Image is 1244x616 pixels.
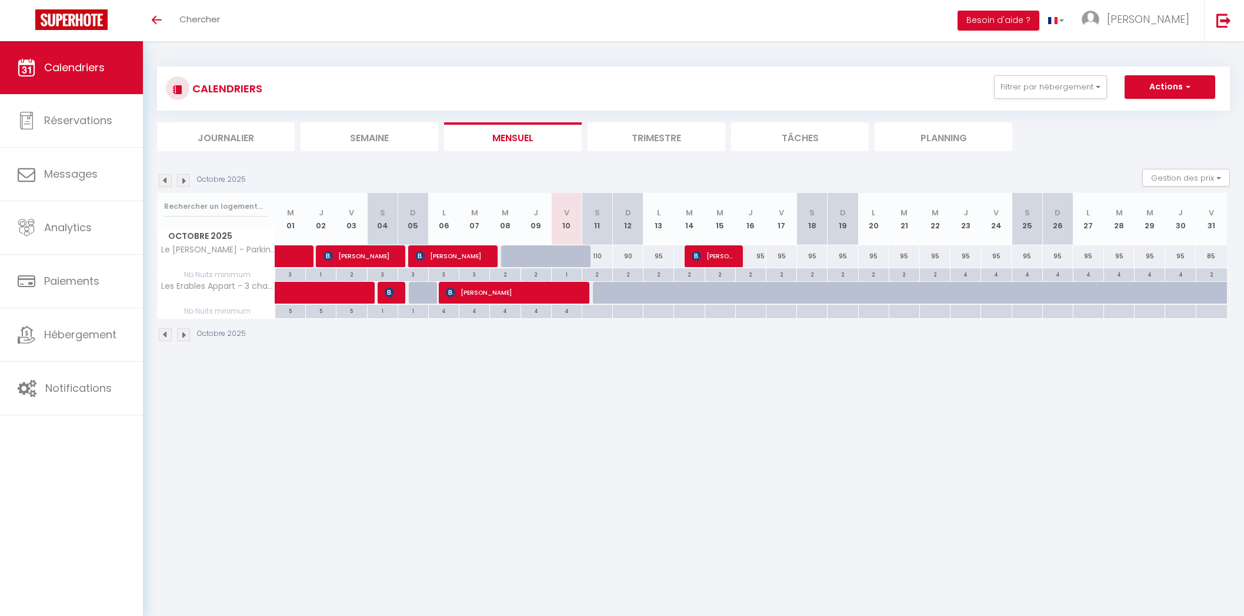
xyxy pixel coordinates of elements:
th: 06 [428,193,459,245]
div: 3 [398,268,428,279]
div: 4 [521,305,551,316]
li: Planning [875,122,1012,151]
div: 1 [306,268,336,279]
div: 95 [919,245,950,267]
div: 2 [336,268,366,279]
div: 4 [1012,268,1042,279]
abbr: M [686,207,693,218]
abbr: V [1209,207,1214,218]
th: 02 [306,193,336,245]
li: Journalier [157,122,295,151]
abbr: L [442,207,446,218]
div: 4 [1073,268,1103,279]
div: 1 [552,268,582,279]
th: 12 [613,193,643,245]
div: 95 [828,245,858,267]
span: [PERSON_NAME] [415,245,486,267]
th: 18 [797,193,828,245]
div: 95 [1135,245,1165,267]
div: 1 [368,305,398,316]
abbr: M [287,207,294,218]
div: 3 [429,268,459,279]
abbr: V [993,207,999,218]
button: Filtrer par hébergement [994,75,1107,99]
div: 95 [735,245,766,267]
abbr: D [625,207,631,218]
abbr: S [1025,207,1030,218]
th: 17 [766,193,797,245]
div: 5 [336,305,366,316]
th: 16 [735,193,766,245]
span: Messages [44,167,98,181]
span: Octobre 2025 [158,228,275,245]
div: 4 [490,305,520,316]
div: 2 [889,268,919,279]
abbr: S [595,207,600,218]
p: Octobre 2025 [197,174,246,185]
div: 2 [920,268,950,279]
p: Octobre 2025 [197,328,246,339]
div: 5 [275,305,305,316]
th: 04 [367,193,398,245]
div: 95 [766,245,797,267]
abbr: M [901,207,908,218]
span: Le [PERSON_NAME] - Parking Gratuit - Balcon - Fibre [159,245,277,254]
th: 20 [858,193,889,245]
abbr: J [319,207,323,218]
li: Tâches [731,122,869,151]
li: Trimestre [588,122,725,151]
div: 95 [981,245,1012,267]
abbr: L [657,207,661,218]
th: 13 [643,193,674,245]
abbr: M [716,207,723,218]
div: 85 [1196,245,1227,267]
th: 01 [275,193,306,245]
span: Nb Nuits minimum [158,268,275,281]
div: 4 [981,268,1011,279]
th: 22 [919,193,950,245]
th: 23 [950,193,981,245]
abbr: S [380,207,385,218]
span: Chercher [179,13,220,25]
div: 95 [797,245,828,267]
th: 24 [981,193,1012,245]
div: 2 [766,268,796,279]
div: 95 [643,245,674,267]
span: Réservations [44,113,112,128]
div: 95 [1073,245,1103,267]
th: 14 [674,193,705,245]
div: 2 [859,268,889,279]
th: 25 [1012,193,1042,245]
div: 2 [736,268,766,279]
div: 95 [858,245,889,267]
th: 28 [1104,193,1135,245]
div: 4 [1104,268,1134,279]
div: 4 [552,305,582,316]
div: 2 [1196,268,1227,279]
div: 95 [950,245,981,267]
img: ... [1082,11,1099,28]
abbr: D [840,207,846,218]
abbr: J [748,207,753,218]
span: [PERSON_NAME] [385,281,395,304]
abbr: M [1146,207,1153,218]
th: 15 [705,193,735,245]
div: 4 [950,268,980,279]
abbr: D [1055,207,1060,218]
div: 3 [459,268,489,279]
div: 4 [1043,268,1073,279]
th: 26 [1042,193,1073,245]
span: Analytics [44,220,92,235]
div: 95 [1042,245,1073,267]
li: Mensuel [444,122,582,151]
div: 95 [1165,245,1196,267]
span: Les Erables Appart - 3 chambres [159,282,277,291]
abbr: M [1116,207,1123,218]
th: 19 [828,193,858,245]
div: 95 [1012,245,1042,267]
span: [PERSON_NAME], Dr. [692,245,732,267]
div: 2 [705,268,735,279]
div: 90 [613,245,643,267]
h3: CALENDRIERS [189,75,262,102]
div: 2 [674,268,704,279]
